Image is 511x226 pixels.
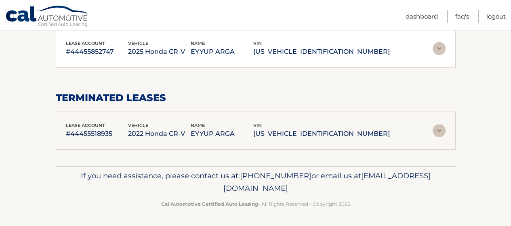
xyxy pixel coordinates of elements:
img: accordion-rest.svg [433,42,446,55]
img: accordion-rest.svg [433,124,446,137]
span: vehicle [128,123,148,128]
a: Logout [486,10,506,23]
strong: Cal Automotive Certified Auto Leasing [161,201,258,207]
span: name [191,123,205,128]
p: [US_VEHICLE_IDENTIFICATION_NUMBER] [253,128,390,139]
span: vehicle [128,40,148,46]
p: 2022 Honda CR-V [128,128,191,139]
p: [US_VEHICLE_IDENTIFICATION_NUMBER] [253,46,390,57]
span: lease account [66,40,105,46]
p: - All Rights Reserved - Copyright 2025 [61,200,450,208]
p: 2025 Honda CR-V [128,46,191,57]
a: Cal Automotive [5,5,90,29]
p: EYYUP ARGA [191,46,253,57]
span: vin [253,123,262,128]
p: If you need assistance, please contact us at: or email us at [61,169,450,195]
p: #44455852747 [66,46,128,57]
span: vin [253,40,262,46]
a: Dashboard [406,10,438,23]
p: #44455518935 [66,128,128,139]
span: name [191,40,205,46]
span: lease account [66,123,105,128]
a: FAQ's [455,10,469,23]
span: [PHONE_NUMBER] [240,171,311,180]
h2: terminated leases [56,92,456,104]
p: EYYUP ARGA [191,128,253,139]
